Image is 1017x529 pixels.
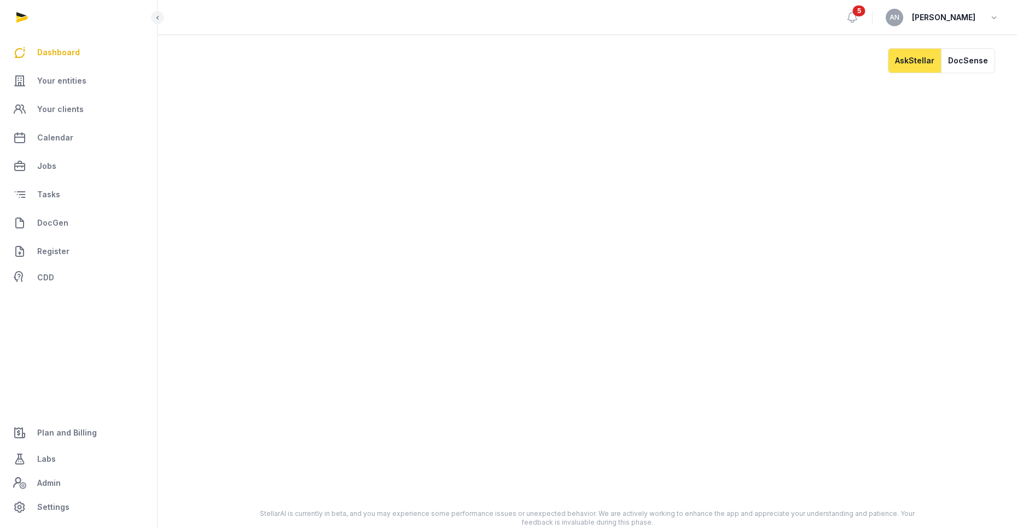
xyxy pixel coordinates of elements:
div: StellarAI is currently in beta, and you may experience some performance issues or unexpected beha... [243,509,931,527]
a: Calendar [9,125,148,151]
span: CDD [37,271,54,284]
span: Your entities [37,74,86,87]
span: DocGen [37,216,68,230]
a: Plan and Billing [9,420,148,446]
button: AN [886,9,903,26]
span: Calendar [37,131,73,144]
a: Dashboard [9,39,148,66]
a: Your entities [9,68,148,94]
button: AskStellar [888,48,941,73]
a: Your clients [9,96,148,122]
span: 5 [853,5,865,16]
span: AN [890,14,899,21]
a: Labs [9,446,148,472]
a: Tasks [9,181,148,208]
span: Settings [37,501,69,514]
span: [PERSON_NAME] [912,11,975,24]
a: Admin [9,472,148,494]
a: Register [9,238,148,264]
button: DocSense [941,48,995,73]
a: Jobs [9,153,148,179]
span: Register [37,245,69,258]
span: Labs [37,452,56,466]
a: Settings [9,494,148,520]
span: Admin [37,477,61,490]
span: Plan and Billing [37,426,97,439]
a: DocGen [9,210,148,236]
span: Tasks [37,188,60,201]
span: Jobs [37,160,56,173]
a: CDD [9,267,148,289]
span: Dashboard [37,46,80,59]
span: Your clients [37,103,84,116]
